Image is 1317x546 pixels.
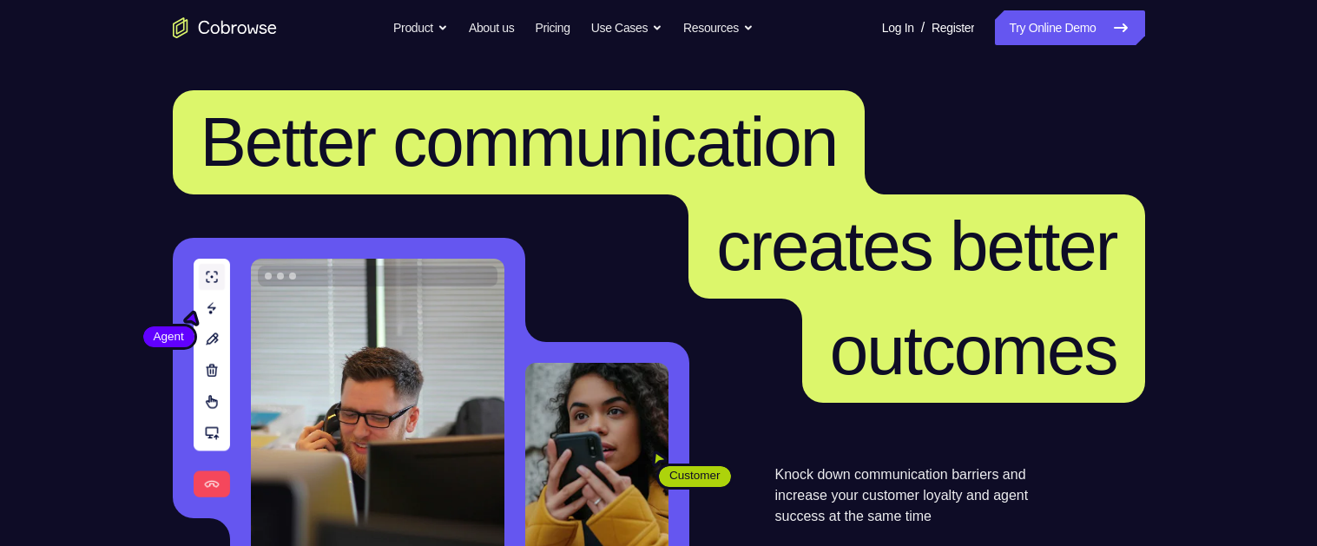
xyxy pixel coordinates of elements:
span: / [921,17,925,38]
p: Knock down communication barriers and increase your customer loyalty and agent success at the sam... [775,464,1059,527]
button: Product [393,10,448,45]
span: creates better [716,207,1116,285]
button: Resources [683,10,754,45]
a: Pricing [535,10,570,45]
a: About us [469,10,514,45]
a: Go to the home page [173,17,277,38]
a: Register [932,10,974,45]
button: Use Cases [591,10,662,45]
a: Try Online Demo [995,10,1144,45]
span: Better communication [201,103,838,181]
span: outcomes [830,312,1117,389]
a: Log In [882,10,914,45]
